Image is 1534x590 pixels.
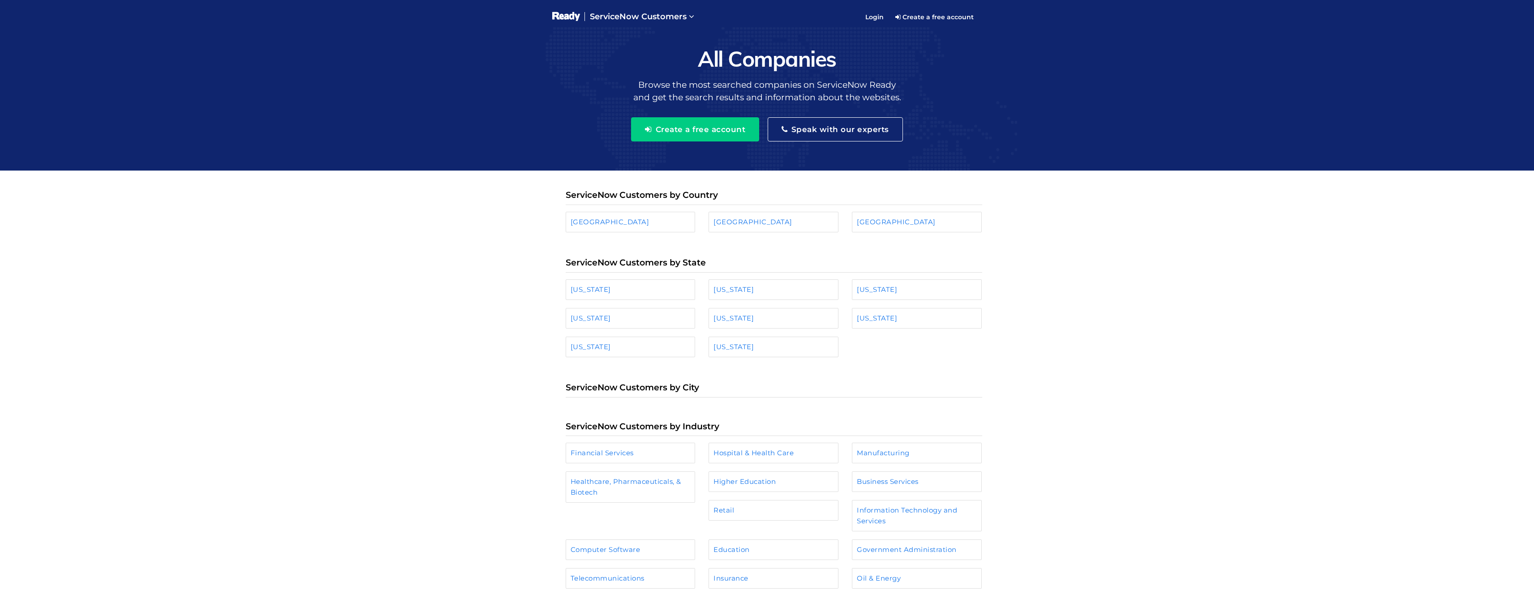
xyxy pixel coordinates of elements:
[566,471,696,503] a: Healthcare, Pharmaceuticals, & Biotech
[852,212,982,232] a: [GEOGRAPHIC_DATA]
[566,443,696,463] a: Financial Services
[566,212,696,232] a: [GEOGRAPHIC_DATA]
[631,117,759,141] button: Create a free account
[709,212,838,232] a: [GEOGRAPHIC_DATA]
[566,337,696,357] a: [US_STATE]
[852,308,982,329] a: [US_STATE]
[889,10,980,24] a: Create a free account
[709,443,838,463] a: Hospital & Health Care
[566,422,982,436] h3: ServiceNow Customers by Industry
[709,471,838,492] a: Higher Education
[865,13,884,21] span: Login
[566,308,696,329] a: [US_STATE]
[566,568,696,589] a: Telecommunications
[590,12,687,21] span: ServiceNow Customers
[566,279,696,300] a: [US_STATE]
[709,539,838,560] a: Education
[852,539,982,560] a: Government Administration
[709,308,838,329] a: [US_STATE]
[852,443,982,463] a: Manufacturing
[566,191,982,205] h3: ServiceNow Customers by Country
[709,568,838,589] a: Insurance
[852,471,982,492] a: Business Services
[566,539,696,560] a: Computer Software
[852,500,982,531] a: Information Technology and Services
[768,117,903,141] button: Speak with our experts
[709,337,838,357] a: [US_STATE]
[552,11,580,22] img: logo
[860,6,889,28] a: Login
[852,568,982,589] a: Oil & Energy
[510,45,1025,72] h1: All Companies
[709,279,838,300] a: [US_STATE]
[510,74,1025,104] p: Browse the most searched companies on ServiceNow Ready and get the search results and information...
[709,500,838,521] a: Retail
[566,383,982,398] h3: ServiceNow Customers by City
[852,279,982,300] a: [US_STATE]
[584,4,700,30] a: ServiceNow Customers
[566,258,982,273] h3: ServiceNow Customers by State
